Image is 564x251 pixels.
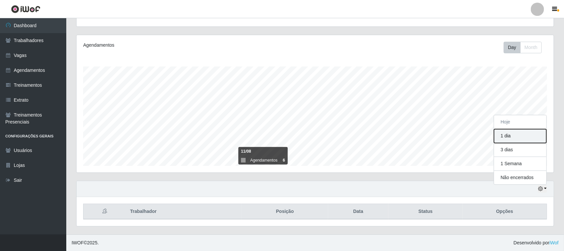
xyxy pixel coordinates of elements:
div: Agendamentos [83,42,271,49]
span: IWOF [72,240,84,245]
th: Trabalhador [126,204,242,220]
button: Month [520,42,542,53]
button: Hoje [494,115,546,129]
span: Desenvolvido por [514,239,559,246]
th: Opções [463,204,547,220]
button: Não encerrados [494,171,546,184]
button: 1 Semana [494,157,546,171]
button: 1 dia [494,129,546,143]
div: Toolbar with button groups [504,42,547,53]
button: Day [504,42,521,53]
div: First group [504,42,542,53]
th: Data [328,204,388,220]
a: iWof [549,240,559,245]
th: Posição [242,204,328,220]
button: 3 dias [494,143,546,157]
img: CoreUI Logo [11,5,40,13]
th: Status [388,204,463,220]
span: © 2025 . [72,239,99,246]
